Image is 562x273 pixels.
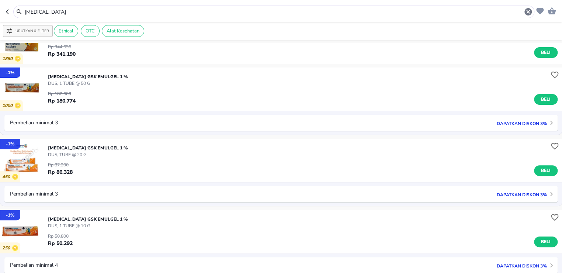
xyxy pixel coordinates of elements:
p: 1000 [2,103,15,108]
button: Beli [534,236,558,247]
p: Urutkan & Filter [15,28,49,34]
p: [MEDICAL_DATA] Gsk EMULGEL 1 % [48,73,128,80]
p: DUS, 1 TUBE @ 10 G [48,222,128,229]
p: Pembelian minimal 3 [10,191,58,197]
p: Dapatkan diskon 3% [493,262,547,269]
button: Beli [534,47,558,58]
p: Pembelian minimal 3 [10,120,58,125]
div: Ethical [54,25,78,37]
p: Pembelian minimal 4 [10,263,58,268]
p: Rp 86.328 [48,168,73,176]
span: Beli [540,167,552,174]
p: [MEDICAL_DATA] Gsk EMULGEL 1 % [48,145,128,151]
span: Ethical [54,28,78,34]
span: Alat Kesehatan [102,28,144,34]
span: Beli [540,49,552,56]
div: Alat Kesehatan [102,25,144,37]
p: Rp 50.292 [48,239,73,247]
p: DUS, TUBE @ 20 G [48,151,128,158]
p: Rp 182.600 [48,90,76,97]
p: - 1 % [6,69,14,76]
p: Rp 341.190 [48,50,76,58]
p: Rp 50.800 [48,233,73,239]
p: 450 [2,174,12,180]
p: Dapatkan diskon 3% [493,120,547,127]
p: Rp 344.636 [48,44,76,50]
p: Rp 180.774 [48,97,76,105]
p: [MEDICAL_DATA] Gsk EMULGEL 1 % [48,216,128,222]
input: Cari 4000+ produk di sini [24,8,524,16]
p: DUS, 1 TUBE @ 50 G [48,80,128,87]
p: - 1 % [6,141,14,147]
div: OTC [81,25,100,37]
button: Beli [534,165,558,176]
button: Beli [534,94,558,105]
button: Urutkan & Filter [3,25,53,37]
p: Rp 87.200 [48,162,73,168]
span: Beli [540,238,552,246]
p: Dapatkan diskon 3% [493,191,547,198]
span: Beli [540,96,552,103]
p: 1850 [2,56,15,62]
span: OTC [81,28,99,34]
p: 250 [2,245,12,251]
p: - 1 % [6,212,14,218]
